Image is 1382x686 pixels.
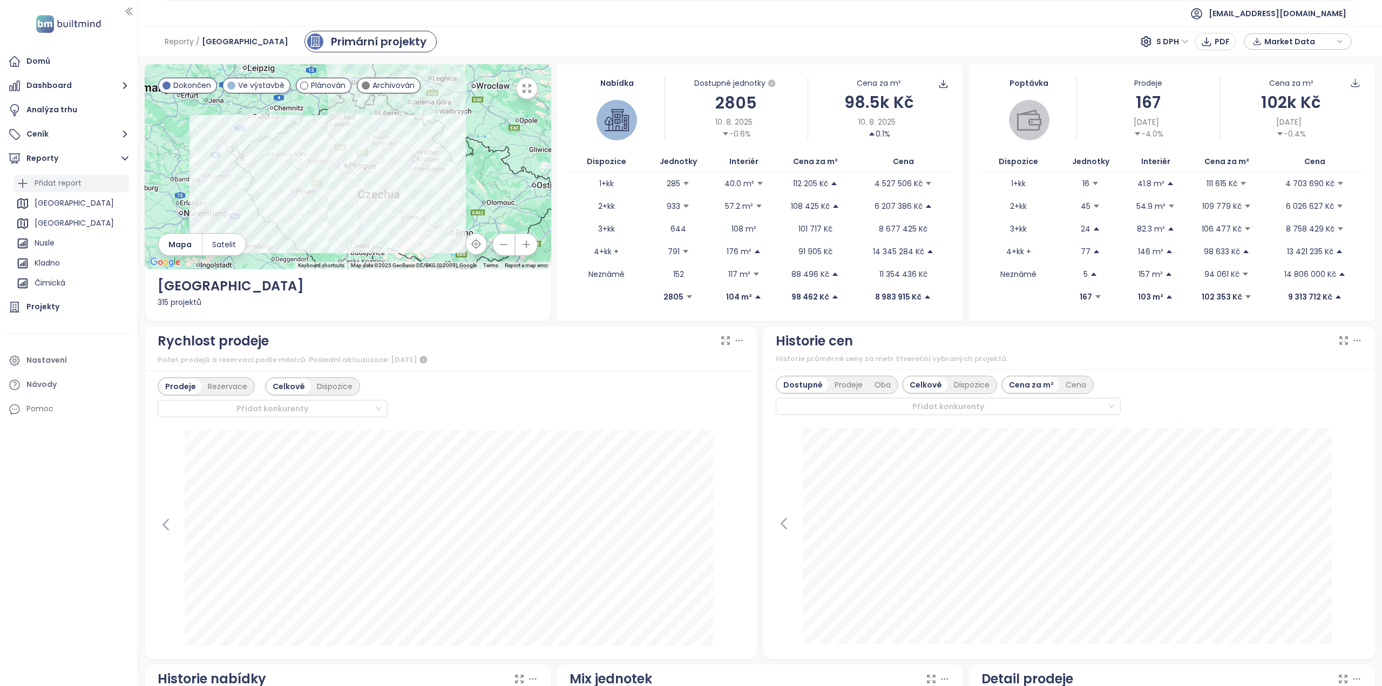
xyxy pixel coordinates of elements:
img: logo [33,13,104,35]
p: 45 [1081,200,1090,212]
div: Celkově [904,377,948,392]
span: 10. 8. 2025 [715,116,753,128]
p: 8 983 915 Kč [875,291,922,303]
p: 101 717 Kč [798,223,832,235]
p: 109 779 Kč [1202,200,1242,212]
p: 13 421 235 Kč [1287,246,1333,257]
div: Nusle [35,236,55,250]
span: caret-down [682,248,689,255]
div: Oba [869,377,897,392]
span: caret-down [925,180,932,187]
span: [EMAIL_ADDRESS][DOMAIN_NAME] [1209,1,1346,26]
span: [DATE] [1276,116,1302,128]
td: 1+kk [570,172,643,195]
div: Rychlost prodeje [158,331,269,351]
th: Cena za m² [1185,151,1268,172]
div: [GEOGRAPHIC_DATA] [35,196,114,210]
div: -0.4% [1276,128,1306,140]
div: Nusle [13,235,129,252]
p: 16 [1082,178,1089,189]
span: caret-down [753,270,760,278]
p: 54.9 m² [1136,200,1166,212]
div: Kladno [13,255,129,272]
div: Prodeje [1077,77,1219,89]
span: caret-down [1093,202,1100,210]
span: caret-up [924,293,931,301]
span: caret-down [1094,293,1102,301]
p: 102 353 Kč [1202,291,1242,303]
span: caret-down [755,202,763,210]
div: Domů [26,55,50,68]
span: Satelit [212,239,236,250]
div: Přidat report [35,176,82,190]
p: 82.3 m² [1137,223,1165,235]
button: PDF [1195,33,1236,50]
span: Reporty [165,32,194,51]
div: [GEOGRAPHIC_DATA] [13,215,129,232]
div: Přidat report [13,175,129,192]
div: Nastavení [26,354,67,367]
p: 6 026 627 Kč [1286,200,1334,212]
th: Cena [1268,151,1362,172]
div: Historie průměrné ceny za metr čtvereční vybraných projektů. [776,354,1363,364]
th: Cena za m² [774,151,856,172]
p: 167 [1080,291,1092,303]
span: Map data ©2025 GeoBasis-DE/BKG (©2009), Google [351,262,477,268]
span: Dokončen [173,79,211,91]
div: -0.6% [722,128,751,140]
p: 117 m² [728,268,750,280]
div: Cena za m² [1003,377,1060,392]
p: 146 m² [1138,246,1163,257]
span: caret-down [1092,180,1099,187]
p: 88 496 Kč [791,268,829,280]
p: 106 477 Kč [1202,223,1242,235]
div: [GEOGRAPHIC_DATA] [13,195,129,212]
span: caret-up [1336,248,1343,255]
span: Mapa [168,239,192,250]
p: 6 207 386 Kč [875,200,923,212]
span: PDF [1215,36,1230,47]
div: Analýza trhu [26,103,77,117]
img: wallet [1017,108,1041,132]
td: 2+kk [570,195,643,218]
td: Neznámé [570,263,643,286]
div: 0.1% [868,128,890,140]
a: Report a map error [505,262,548,268]
span: caret-down [682,202,690,210]
p: 103 m² [1138,291,1163,303]
a: Projekty [5,296,132,318]
div: Cena za m² [1269,77,1313,89]
span: caret-down [1337,225,1344,233]
div: Pomoc [5,398,132,420]
th: Interiér [714,151,774,172]
a: Open this area in Google Maps (opens a new window) [147,255,183,269]
p: 4 703 690 Kč [1285,178,1334,189]
span: [DATE] [1134,116,1159,128]
span: caret-down [1242,270,1249,278]
div: -4.0% [1134,128,1163,140]
span: caret-down [1239,180,1247,187]
p: 644 [670,223,686,235]
span: caret-up [1338,270,1346,278]
th: Dispozice [981,151,1055,172]
span: caret-down [1244,202,1251,210]
td: 4+kk + [981,240,1055,263]
span: caret-down [686,293,693,301]
div: Dostupné [777,377,829,392]
span: caret-up [1166,248,1173,255]
div: Dispozice [948,377,995,392]
p: 108 425 Kč [791,200,830,212]
button: Dashboard [5,75,132,97]
p: 57.2 m² [725,200,753,212]
div: button [1250,33,1346,50]
p: 9 313 712 Kč [1288,291,1332,303]
button: Ceník [5,124,132,145]
span: caret-down [1244,293,1252,301]
div: Dispozice [311,379,358,394]
span: caret-up [1242,248,1250,255]
p: 285 [667,178,680,189]
div: Primární projekty [331,33,426,50]
div: Návody [26,378,57,391]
